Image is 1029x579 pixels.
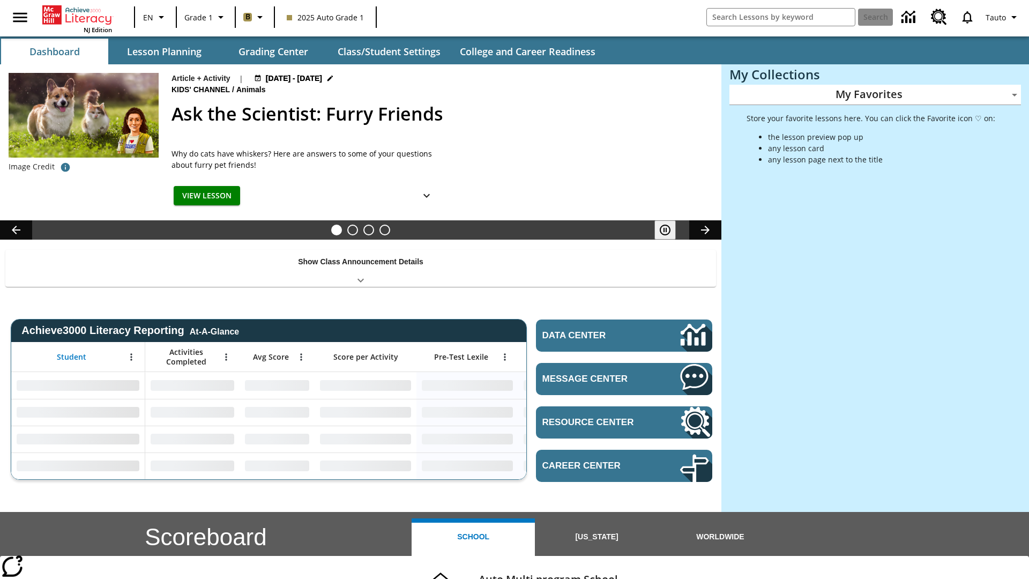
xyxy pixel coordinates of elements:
span: 2025 Auto Grade 1 [287,12,364,23]
span: | [239,73,243,84]
span: Animals [236,84,267,96]
button: Boost Class color is light brown. Change class color [239,8,271,27]
span: Activities Completed [151,347,221,367]
a: Data Center [536,320,712,352]
p: Article + Activity [171,73,230,84]
button: Grading Center [220,39,327,64]
span: Resource Center [542,417,648,428]
input: search field [707,9,855,26]
a: Resource Center, Will open in new tab [924,3,953,32]
button: Slide 2 Cars of the Future? [347,225,358,235]
div: Home [42,3,112,34]
li: the lesson preview pop up [768,131,995,143]
button: Jul 11 - Oct 31 Choose Dates [252,73,337,84]
div: No Data, [518,452,620,479]
a: Career Center [536,450,712,482]
span: [DATE] - [DATE] [266,73,322,84]
p: Image Credit [9,161,55,172]
button: Class/Student Settings [329,39,449,64]
div: No Data, [145,399,240,426]
button: View Lesson [174,186,240,206]
span: Pre-Test Lexile [434,352,488,362]
p: Show Class Announcement Details [298,256,423,268]
span: NJ Edition [84,26,112,34]
div: No Data, [518,426,620,452]
div: No Data, [240,399,315,426]
button: Credit: background: Nataba/iStock/Getty Images Plus inset: Janos Jantner [55,158,76,177]
div: No Data, [518,399,620,426]
button: Worldwide [659,518,782,556]
span: / [232,85,234,94]
button: Slide 3 Pre-release lesson [363,225,374,235]
a: Message Center [536,363,712,395]
span: Grade 1 [184,12,213,23]
span: Student [57,352,86,362]
div: No Data, [145,426,240,452]
span: Career Center [542,461,648,471]
button: Lesson carousel, Next [689,220,721,240]
button: Grade: Grade 1, Select a grade [180,8,232,27]
a: Data Center [895,3,924,32]
span: Data Center [542,330,644,341]
button: Open Menu [293,349,309,365]
button: Profile/Settings [981,8,1025,27]
a: Home [42,4,112,26]
button: Open Menu [497,349,513,365]
a: Resource Center, Will open in new tab [536,406,712,439]
button: College and Career Readiness [451,39,604,64]
button: Dashboard [1,39,108,64]
div: No Data, [145,372,240,399]
p: Store your favorite lessons here. You can click the Favorite icon ♡ on: [747,113,995,124]
span: Achieve3000 Literacy Reporting [21,324,239,337]
span: Tauto [986,12,1006,23]
img: Avatar of the scientist with a cat and dog standing in a grassy field in the background [9,73,159,158]
button: Open Menu [123,349,139,365]
span: EN [143,12,153,23]
span: Kids' Channel [171,84,232,96]
button: [US_STATE] [535,518,658,556]
button: Open side menu [4,2,36,33]
div: Show Class Announcement Details [5,250,716,287]
button: Show Details [416,186,437,206]
li: any lesson card [768,143,995,154]
span: Avg Score [253,352,289,362]
span: Message Center [542,374,648,384]
div: Pause [654,220,687,240]
div: No Data, [240,372,315,399]
span: Score per Activity [333,352,398,362]
button: School [412,518,535,556]
div: No Data, [518,372,620,399]
button: Language: EN, Select a language [138,8,173,27]
div: Why do cats have whiskers? Here are answers to some of your questions about furry pet friends! [171,148,439,170]
div: At-A-Glance [190,325,239,337]
button: Slide 4 Remembering Justice O'Connor [379,225,390,235]
li: any lesson page next to the title [768,154,995,165]
div: My Favorites [729,85,1021,105]
button: Lesson Planning [110,39,218,64]
button: Pause [654,220,676,240]
div: No Data, [240,452,315,479]
div: No Data, [145,452,240,479]
span: B [245,10,250,24]
a: Notifications [953,3,981,31]
h2: Ask the Scientist: Furry Friends [171,100,709,128]
h3: My Collections [729,67,1021,82]
button: Slide 1 Ask the Scientist: Furry Friends [331,225,342,235]
button: Open Menu [218,349,234,365]
div: No Data, [240,426,315,452]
